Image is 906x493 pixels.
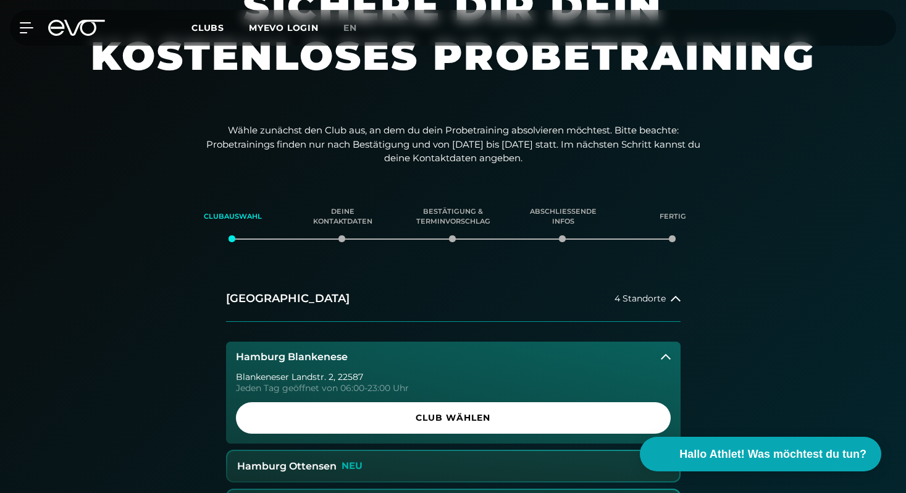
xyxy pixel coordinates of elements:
[249,22,319,33] a: MYEVO LOGIN
[191,22,249,33] a: Clubs
[266,411,641,424] span: Club wählen
[413,200,492,234] div: Bestätigung & Terminvorschlag
[226,291,350,306] h2: [GEOGRAPHIC_DATA]
[236,373,671,381] div: Blankeneser Landstr. 2 , 22587
[227,451,679,482] button: Hamburg OttensenNEU
[634,200,713,234] div: Fertig
[226,276,681,322] button: [GEOGRAPHIC_DATA]4 Standorte
[236,352,348,363] h3: Hamburg Blankenese
[343,22,357,33] span: en
[236,402,671,434] a: Club wählen
[343,21,372,35] a: en
[614,294,666,303] span: 4 Standorte
[342,461,363,471] p: NEU
[303,200,382,234] div: Deine Kontaktdaten
[237,461,337,472] h3: Hamburg Ottensen
[524,200,603,234] div: Abschließende Infos
[226,342,681,373] button: Hamburg Blankenese
[191,22,224,33] span: Clubs
[206,124,700,166] p: Wähle zunächst den Club aus, an dem du dein Probetraining absolvieren möchtest. Bitte beachte: Pr...
[640,437,881,471] button: Hallo Athlet! Was möchtest du tun?
[679,446,866,463] span: Hallo Athlet! Was möchtest du tun?
[193,200,272,234] div: Clubauswahl
[236,384,671,392] div: Jeden Tag geöffnet von 06:00-23:00 Uhr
